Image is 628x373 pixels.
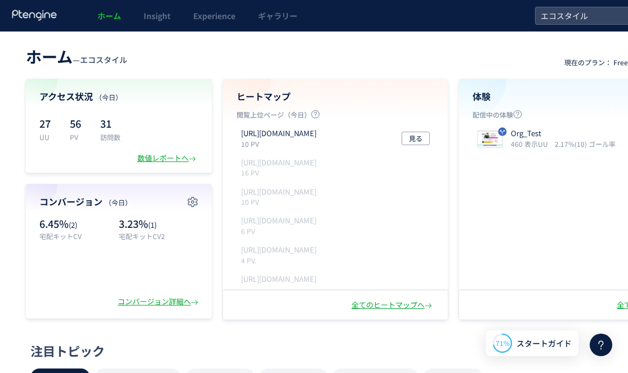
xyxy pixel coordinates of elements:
[511,128,611,139] p: Org_Test
[69,219,77,230] span: (2)
[70,114,87,132] p: 56
[241,197,321,206] p: 10 PV
[148,219,157,230] span: (1)
[555,139,616,149] i: 2.17%(10) ゴール率
[26,45,127,68] div: —
[241,168,321,177] p: 16 PV
[237,90,434,103] h4: ヒートマップ
[39,217,113,231] p: 6.45%
[70,132,87,142] p: PV
[105,197,132,207] span: （今日）
[516,338,572,349] span: スタートガイド
[258,10,297,21] span: ギャラリー
[80,54,127,65] span: エコスタイル
[39,132,56,142] p: UU
[39,195,198,208] h4: コンバージョン
[241,215,317,226] p: https://style-eco.com/takuhai-kaitori/lp02
[26,45,73,68] span: ホーム
[100,114,121,132] p: 31
[118,296,201,307] div: コンバージョン詳細へ
[119,217,198,231] p: 3.23%
[39,90,198,103] h4: アクセス状況
[241,226,321,236] p: 6 PV
[402,132,430,145] button: 見る
[478,132,502,147] img: 09124264754c9580cbc6f7e4e81e712a1751423959640.jpeg
[241,255,321,265] p: 4 PV
[237,110,434,124] p: 閲覧上位ページ（今日）
[241,187,317,197] p: https://style-eco.com/takuhai-kaitori/moushikomi/narrow_step1.php
[193,10,235,21] span: Experience
[409,132,422,145] span: 見る
[95,92,122,102] span: （今日）
[119,231,198,241] p: 宅配キットCV2
[137,153,198,164] div: 数値レポートへ
[144,10,171,21] span: Insight
[496,338,510,348] span: 71%
[564,57,628,67] p: 現在のプラン： Free
[351,300,434,311] div: 全てのヒートマップへ
[241,284,321,294] p: 3 PV
[241,274,317,285] p: https://style-eco.com/takuhai-kaitori/moushikomi/wide_step2.php
[511,139,553,149] i: 460 表示UU
[39,114,56,132] p: 27
[39,231,113,241] p: 宅配キットCV
[100,132,121,142] p: 訪問数
[97,10,121,21] span: ホーム
[241,245,317,255] p: https://style-eco.com/takuhai-kaitori/moushikomi/narrow_step2.php
[241,158,317,168] p: https://style-eco.com/takuhai-kaitori/moushikomi/wide_step1.php
[241,128,317,139] p: https://style-eco.com/takuhai-kaitori/lp01
[241,139,321,149] p: 10 PV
